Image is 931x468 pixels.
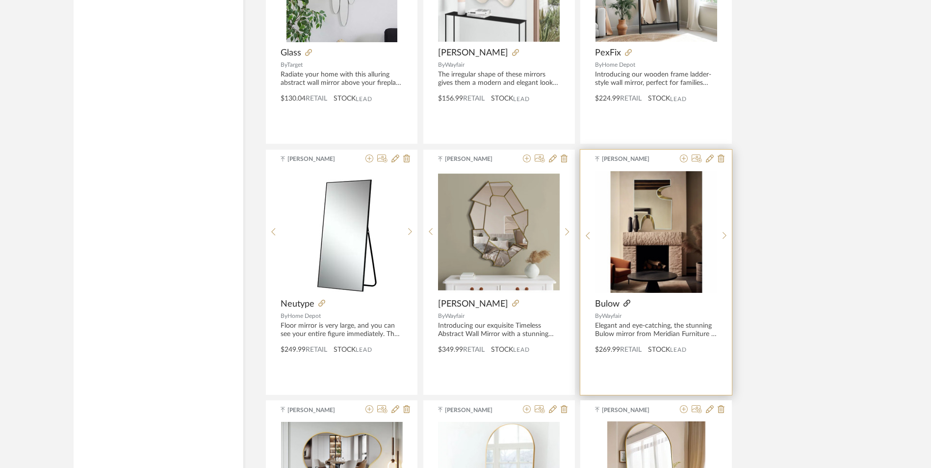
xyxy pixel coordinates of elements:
[356,96,372,103] span: Lead
[287,62,303,68] span: Target
[281,48,301,58] span: Glass
[438,346,463,353] span: $349.99
[438,62,445,68] span: By
[602,155,664,163] span: [PERSON_NAME]
[595,322,717,338] div: Elegant and eye-catching, the stunning Bulow mirror from Meridian Furniture is the perfect additi...
[438,171,560,293] img: Rupali
[287,313,321,319] span: Home Depot
[620,95,642,102] span: Retail
[491,345,513,355] span: STOCK
[595,171,717,293] div: 0
[334,345,356,355] span: STOCK
[287,155,349,163] span: [PERSON_NAME]
[602,62,635,68] span: Home Depot
[595,171,717,293] img: Bulow
[334,94,356,104] span: STOCK
[670,346,687,353] span: Lead
[595,48,621,58] span: PexFix
[491,94,513,104] span: STOCK
[463,95,485,102] span: Retail
[356,346,372,353] span: Lead
[438,48,508,58] span: [PERSON_NAME]
[281,346,306,353] span: $249.99
[595,62,602,68] span: By
[281,322,403,338] div: Floor mirror is very large, and you can see your entire figure immediately. The mirror surface is...
[670,96,687,103] span: Lead
[281,299,314,310] span: Neutype
[602,313,621,319] span: Wayfair
[438,299,508,310] span: [PERSON_NAME]
[306,346,327,353] span: Retail
[595,71,717,87] div: Introducing our wooden frame ladder-style wall mirror, perfect for families seeking a blend of pr...
[595,313,602,319] span: By
[438,322,560,338] div: Introducing our exquisite Timeless Abstract Wall Mirror with a stunning bronze frame, the perfect...
[445,155,507,163] span: [PERSON_NAME]
[445,62,465,68] span: Wayfair
[281,95,306,102] span: $130.04
[648,345,670,355] span: STOCK
[291,171,392,293] img: Neutype
[445,406,507,415] span: [PERSON_NAME]
[602,406,664,415] span: [PERSON_NAME]
[287,406,349,415] span: [PERSON_NAME]
[438,71,560,87] div: The irregular shape of these mirrors gives them a modern and elegant look and is more inviting wh...
[463,346,485,353] span: Retail
[306,95,327,102] span: Retail
[445,313,465,319] span: Wayfair
[281,313,287,319] span: By
[438,313,445,319] span: By
[595,346,620,353] span: $269.99
[513,96,530,103] span: Lead
[595,299,620,310] span: Bulow
[595,95,620,102] span: $224.99
[513,346,530,353] span: Lead
[281,71,403,87] div: Radiate your home with this alluring abstract wall mirror above your fireplace mantel, in your en...
[281,62,287,68] span: By
[620,346,642,353] span: Retail
[438,95,463,102] span: $156.99
[648,94,670,104] span: STOCK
